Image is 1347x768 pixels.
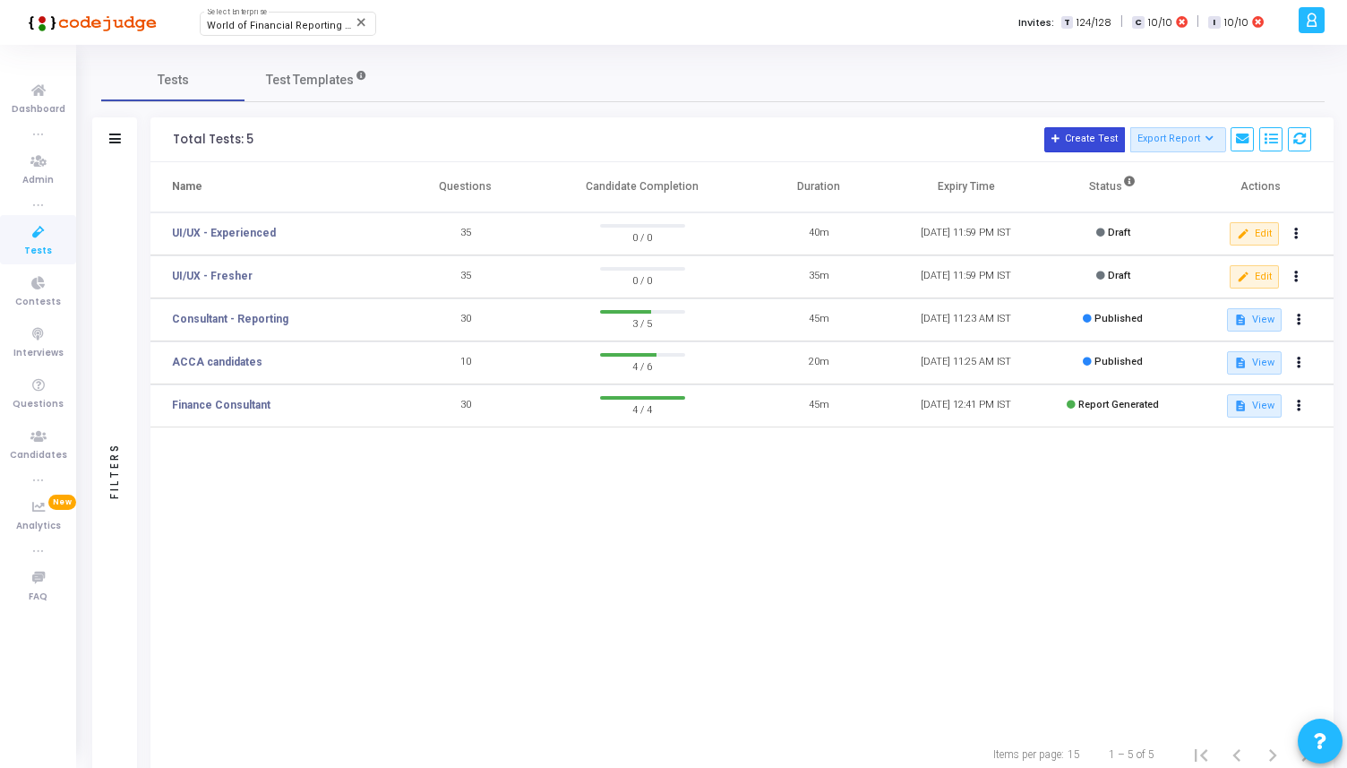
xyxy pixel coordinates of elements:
span: Dashboard [12,102,65,117]
a: UI/UX - Fresher [172,268,253,284]
td: 30 [392,384,539,427]
span: Candidates [10,448,67,463]
button: Edit [1230,265,1279,289]
div: 1 – 5 of 5 [1109,746,1154,763]
span: Contests [15,295,61,310]
td: [DATE] 12:41 PM IST [892,384,1039,427]
mat-icon: description [1234,314,1247,326]
span: New [48,495,76,510]
span: FAQ [29,590,47,605]
span: | [1120,13,1123,31]
td: [DATE] 11:59 PM IST [892,255,1039,298]
label: Invites: [1018,15,1054,30]
button: View [1227,308,1282,332]
div: Total Tests: 5 [173,133,253,147]
div: Items per page: [993,746,1064,763]
span: Tests [24,244,52,259]
span: Draft [1108,227,1130,238]
span: 10/10 [1224,15,1248,30]
td: [DATE] 11:23 AM IST [892,298,1039,341]
span: Tests [158,71,189,90]
img: logo [22,4,157,40]
span: C [1132,16,1144,30]
span: Interviews [13,346,64,361]
span: World of Financial Reporting (1163) [207,20,373,31]
span: 4 / 6 [600,357,685,375]
span: | [1197,13,1199,31]
th: Status [1040,162,1187,212]
td: [DATE] 11:59 PM IST [892,212,1039,255]
span: 4 / 4 [600,400,685,418]
td: 45m [745,298,892,341]
span: Analytics [16,519,61,534]
span: 3 / 5 [600,314,685,332]
span: Questions [13,397,64,412]
mat-icon: edit [1237,228,1249,240]
span: 10/10 [1148,15,1172,30]
td: [DATE] 11:25 AM IST [892,341,1039,384]
td: 35 [392,212,539,255]
mat-icon: description [1234,357,1247,369]
th: Candidate Completion [539,162,745,212]
span: 0 / 0 [600,228,685,246]
div: 15 [1068,746,1080,763]
td: 35m [745,255,892,298]
span: Published [1094,313,1143,324]
span: T [1061,16,1073,30]
div: Filters [107,372,123,569]
td: 20m [745,341,892,384]
mat-icon: Clear [355,15,369,30]
mat-icon: description [1234,400,1247,412]
mat-icon: edit [1237,271,1249,283]
th: Expiry Time [892,162,1039,212]
span: Published [1094,356,1143,367]
a: UI/UX - Experienced [172,225,276,241]
button: Edit [1230,222,1279,246]
span: Test Templates [266,71,354,90]
td: 40m [745,212,892,255]
a: Consultant - Reporting [172,311,288,327]
button: Export Report [1130,127,1226,152]
a: ACCA candidates [172,354,262,370]
th: Actions [1187,162,1334,212]
td: 45m [745,384,892,427]
td: 30 [392,298,539,341]
span: Admin [22,173,54,188]
span: Report Generated [1078,399,1159,410]
span: 124/128 [1077,15,1111,30]
td: 35 [392,255,539,298]
th: Name [150,162,392,212]
button: View [1227,351,1282,375]
span: Draft [1108,270,1130,281]
a: Finance Consultant [172,397,270,413]
button: View [1227,394,1282,418]
span: 0 / 0 [600,271,685,289]
td: 10 [392,341,539,384]
th: Questions [392,162,539,212]
th: Duration [745,162,892,212]
span: I [1208,16,1220,30]
button: Create Test [1044,127,1125,152]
